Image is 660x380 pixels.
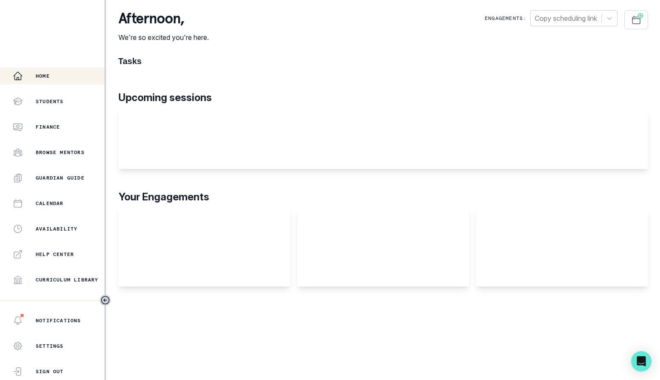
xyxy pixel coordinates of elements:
[36,251,74,258] p: Help Center
[118,10,209,27] p: afternoon ,
[118,56,648,66] h1: Tasks
[624,10,648,29] button: Schedule Sessions
[631,351,652,372] div: Open Intercom Messenger
[100,295,111,306] button: Toggle sidebar
[485,15,526,22] p: Engagements:
[36,200,64,207] p: Calendar
[36,149,84,156] p: Browse Mentors
[36,225,77,232] p: Availability
[118,32,209,42] p: We're so excited you're here.
[535,13,597,23] div: Copy scheduling link
[36,124,60,130] p: Finance
[36,98,64,105] p: Students
[36,368,64,375] p: Sign Out
[118,189,648,205] p: Your Engagements
[36,276,98,283] p: Curriculum Library
[118,90,648,105] p: Upcoming sessions
[36,343,64,349] p: Settings
[36,175,84,181] p: Guardian Guide
[36,317,81,324] p: Notifications
[36,73,50,79] p: Home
